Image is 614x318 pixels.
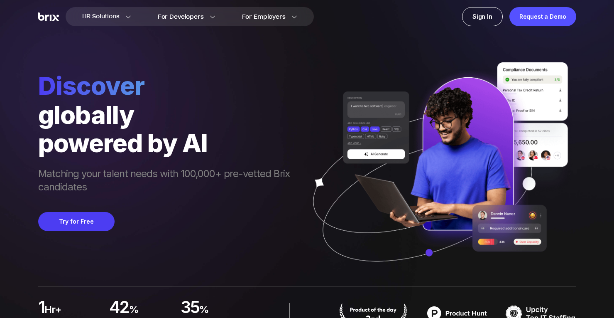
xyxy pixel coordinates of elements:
img: ai generate [298,62,576,286]
span: For Developers [158,12,204,21]
span: 35 [180,300,199,316]
button: Try for Free [38,212,115,231]
a: Sign In [462,7,503,26]
div: powered by AI [38,129,298,157]
span: 42 [109,300,129,316]
span: HR Solutions [82,10,120,23]
span: Discover [38,71,298,101]
span: Matching your talent needs with 100,000+ pre-vetted Brix candidates [38,167,298,195]
div: globally [38,101,298,129]
span: 1 [38,300,44,316]
a: Request a Demo [509,7,576,26]
span: For Employers [242,12,286,21]
img: Brix Logo [38,12,59,21]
